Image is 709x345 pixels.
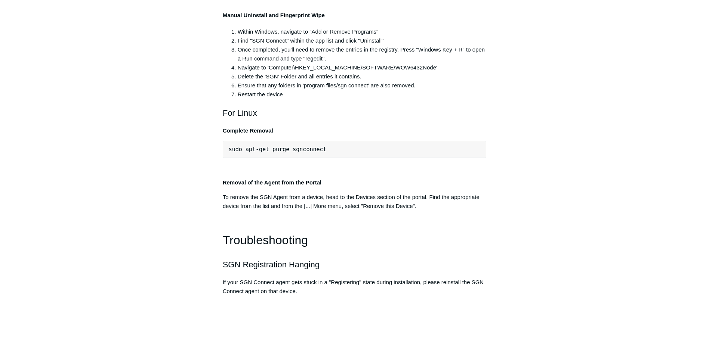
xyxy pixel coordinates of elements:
[238,36,487,45] li: Find "SGN Connect" within the app list and click "Uninstall"
[223,279,484,294] span: If your SGN Connect agent gets stuck in a "Registering" state during installation, please reinsta...
[223,141,487,158] pre: sudo apt-get purge sgnconnect
[223,194,480,209] span: To remove the SGN Agent from a device, head to the Devices section of the portal. Find the approp...
[238,63,487,72] li: Navigate to ‘Computer\HKEY_LOCAL_MACHINE\SOFTWARE\WOW6432Node'
[223,106,487,119] h2: For Linux
[223,12,325,18] strong: Manual Uninstall and Fingerprint Wipe
[238,81,487,90] li: Ensure that any folders in 'program files/sgn connect' are also removed.
[238,45,487,63] li: Once completed, you'll need to remove the entries in the registry. Press "Windows Key + R" to ope...
[238,27,487,36] li: Within Windows, navigate to "Add or Remove Programs"
[223,258,487,271] h2: SGN Registration Hanging
[223,179,321,186] strong: Removal of the Agent from the Portal
[223,127,273,134] strong: Complete Removal
[238,72,487,81] li: Delete the 'SGN' Folder and all entries it contains.
[223,231,487,250] h1: Troubleshooting
[238,90,487,99] li: Restart the device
